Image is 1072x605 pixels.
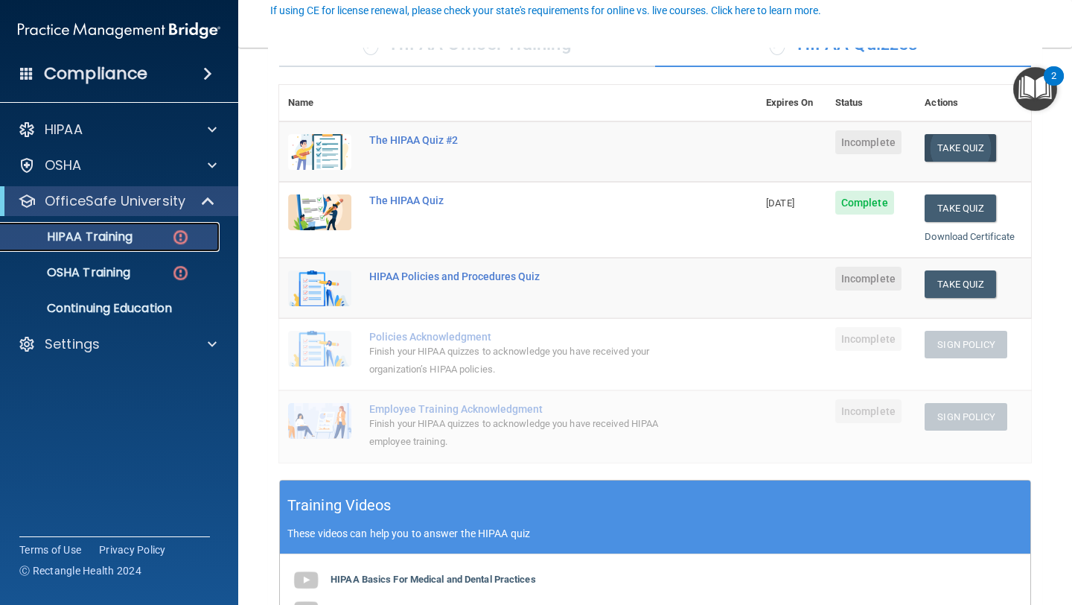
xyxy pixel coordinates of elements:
[291,566,321,595] img: gray_youtube_icon.38fcd6cc.png
[369,270,683,282] div: HIPAA Policies and Procedures Quiz
[363,33,379,55] span: ✓
[45,192,185,210] p: OfficeSafe University
[369,415,683,451] div: Finish your HIPAA quizzes to acknowledge you have received HIPAA employee training.
[287,528,1023,539] p: These videos can help you to answer the HIPAA quiz
[369,343,683,378] div: Finish your HIPAA quizzes to acknowledge you have received your organization’s HIPAA policies.
[835,327,902,351] span: Incomplete
[45,121,83,139] p: HIPAA
[925,331,1007,358] button: Sign Policy
[99,542,166,557] a: Privacy Policy
[925,403,1007,431] button: Sign Policy
[925,194,996,222] button: Take Quiz
[1051,76,1056,95] div: 2
[757,85,826,121] th: Expires On
[171,264,190,282] img: danger-circle.6113f641.png
[835,130,902,154] span: Incomplete
[369,403,683,415] div: Employee Training Acknowledgment
[925,270,996,298] button: Take Quiz
[331,574,536,585] b: HIPAA Basics For Medical and Dental Practices
[18,156,217,174] a: OSHA
[18,121,217,139] a: HIPAA
[835,191,894,215] span: Complete
[369,134,683,146] div: The HIPAA Quiz #2
[171,228,190,247] img: danger-circle.6113f641.png
[287,492,392,519] h5: Training Videos
[19,542,81,557] a: Terms of Use
[18,335,217,353] a: Settings
[45,156,82,174] p: OSHA
[270,5,821,16] div: If using CE for license renewal, please check your state's requirements for online vs. live cours...
[925,231,1015,242] a: Download Certificate
[45,335,100,353] p: Settings
[1013,67,1057,111] button: Open Resource Center, 2 new notifications
[10,301,213,316] p: Continuing Education
[769,33,785,55] span: ✓
[835,267,902,291] span: Incomplete
[925,134,996,162] button: Take Quiz
[10,265,130,280] p: OSHA Training
[766,197,794,209] span: [DATE]
[916,85,1031,121] th: Actions
[835,399,902,423] span: Incomplete
[826,85,916,121] th: Status
[19,563,141,578] span: Ⓒ Rectangle Health 2024
[268,3,823,18] button: If using CE for license renewal, please check your state's requirements for online vs. live cours...
[44,63,147,84] h4: Compliance
[369,331,683,343] div: Policies Acknowledgment
[279,85,360,121] th: Name
[10,229,133,244] p: HIPAA Training
[18,16,220,45] img: PMB logo
[18,192,216,210] a: OfficeSafe University
[369,194,683,206] div: The HIPAA Quiz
